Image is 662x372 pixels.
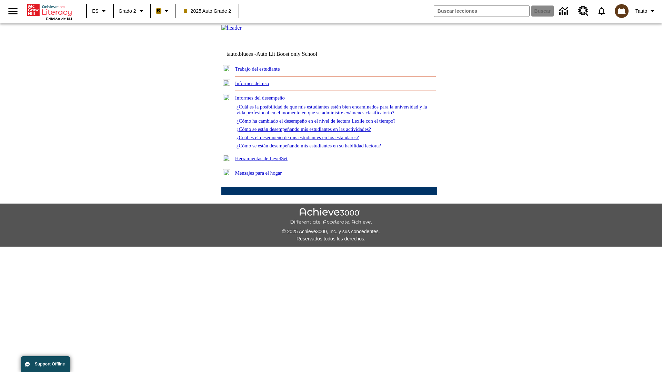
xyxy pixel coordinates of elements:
img: avatar image [615,4,629,18]
button: Lenguaje: ES, Selecciona un idioma [89,5,111,17]
img: plus.gif [223,169,230,175]
a: ¿Cuál es la posibilidad de que mis estudiantes estén bien encaminados para la universidad y la vi... [237,104,427,115]
a: ¿Cómo se están desempeñando mis estudiantes en las actividades? [237,126,371,132]
a: ¿Cómo ha cambiado el desempeño en el nivel de lectura Lexile con el tiempo? [237,118,395,124]
a: Centro de información [555,2,574,21]
span: ES [92,8,99,15]
a: Informes del uso [235,81,269,86]
button: Abrir el menú lateral [3,1,23,21]
td: tauto.bluees - [227,51,353,57]
button: Escoja un nuevo avatar [611,2,633,20]
a: Mensajes para el hogar [235,170,282,176]
button: Support Offline [21,356,70,372]
span: Edición de NJ [46,17,72,21]
img: Achieve3000 Differentiate Accelerate Achieve [290,208,372,225]
a: Centro de recursos, Se abrirá en una pestaña nueva. [574,2,593,20]
img: plus.gif [223,65,230,71]
nobr: Auto Lit Boost only School [256,51,317,57]
a: ¿Cómo se están desempeñando mis estudiantes en su habilidad lectora? [237,143,381,148]
a: ¿Cuál es el desempeño de mis estudiantes en los estándares? [237,135,359,140]
span: Grado 2 [119,8,136,15]
img: header [221,25,242,31]
img: plus.gif [223,155,230,161]
span: Tauto [635,8,647,15]
span: 2025 Auto Grade 2 [184,8,231,15]
a: Informes del desempeño [235,95,285,101]
img: minus.gif [223,94,230,100]
button: Grado: Grado 2, Elige un grado [116,5,148,17]
span: B [157,7,160,15]
img: plus.gif [223,80,230,86]
input: Buscar campo [434,6,529,17]
a: Herramientas de LevelSet [235,156,288,161]
button: Boost El color de la clase es anaranjado claro. Cambiar el color de la clase. [153,5,173,17]
button: Perfil/Configuración [633,5,659,17]
a: Trabajo del estudiante [235,66,280,72]
a: Notificaciones [593,2,611,20]
span: Support Offline [35,362,65,366]
div: Portada [27,2,72,21]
